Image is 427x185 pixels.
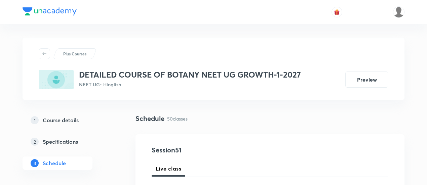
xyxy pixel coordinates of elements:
[39,70,74,89] img: E0ED795B-EB02-4CE8-A727-7AED3DF35A63_plus.png
[332,7,342,17] button: avatar
[345,72,388,88] button: Preview
[167,115,188,122] p: 50 classes
[43,138,78,146] h5: Specifications
[393,6,404,18] img: Mustafa kamal
[31,116,39,124] p: 1
[79,81,301,88] p: NEET UG • Hinglish
[79,70,301,80] h3: DETAILED COURSE OF BOTANY NEET UG GROWTH-1-2027
[23,135,114,148] a: 2Specifications
[135,113,164,124] h4: Schedule
[23,7,77,15] img: Company Logo
[23,113,114,127] a: 1Course details
[152,145,274,155] h4: Session 51
[23,7,77,17] a: Company Logo
[334,9,340,15] img: avatar
[156,165,181,173] span: Live class
[31,159,39,167] p: 3
[43,116,79,124] h5: Course details
[43,159,66,167] h5: Schedule
[63,51,86,57] p: Plus Courses
[31,138,39,146] p: 2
